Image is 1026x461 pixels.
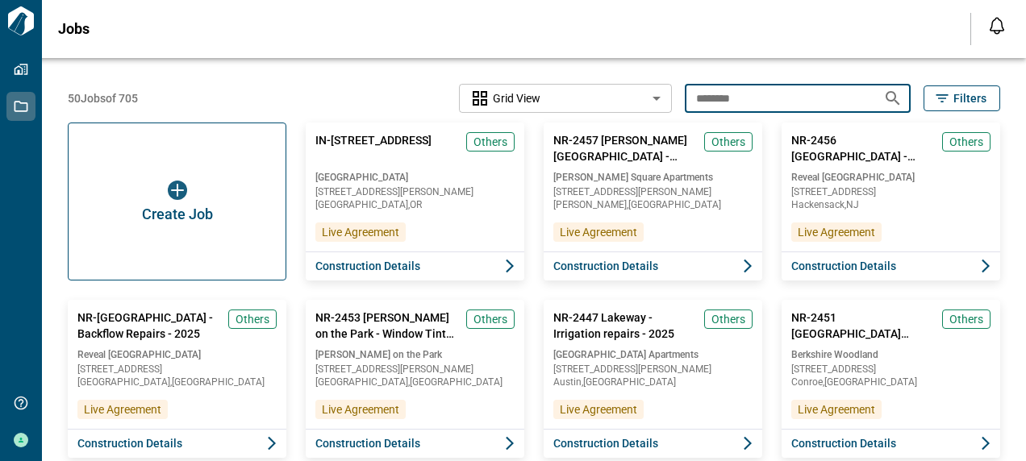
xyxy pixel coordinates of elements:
[315,132,432,164] span: IN-[STREET_ADDRESS]
[553,258,658,274] span: Construction Details
[84,401,161,417] span: Live Agreement
[949,134,983,150] span: Others
[553,132,698,164] span: NR-2457 [PERSON_NAME][GEOGRAPHIC_DATA] - [GEOGRAPHIC_DATA] - 2025
[791,171,991,184] span: Reveal [GEOGRAPHIC_DATA]
[322,224,399,240] span: Live Agreement
[315,187,515,197] span: [STREET_ADDRESS][PERSON_NAME]
[473,311,507,327] span: Others
[77,377,277,387] span: [GEOGRAPHIC_DATA] , [GEOGRAPHIC_DATA]
[791,348,991,361] span: Berkshire Woodland
[142,206,213,222] span: Create Job
[322,401,399,417] span: Live Agreement
[782,429,1000,458] button: Construction Details
[315,348,515,361] span: [PERSON_NAME] on the Park
[544,251,762,280] button: Construction Details
[949,311,983,327] span: Others
[553,377,753,387] span: Austin , [GEOGRAPHIC_DATA]
[791,364,991,374] span: [STREET_ADDRESS]
[306,251,524,280] button: Construction Details
[791,258,896,274] span: Construction Details
[168,181,187,200] img: icon button
[953,90,986,106] span: Filters
[791,377,991,387] span: Conroe , [GEOGRAPHIC_DATA]
[553,364,753,374] span: [STREET_ADDRESS][PERSON_NAME]
[58,21,90,37] span: Jobs
[306,429,524,458] button: Construction Details
[553,187,753,197] span: [STREET_ADDRESS][PERSON_NAME]
[315,171,515,184] span: [GEOGRAPHIC_DATA]
[553,435,658,451] span: Construction Details
[791,435,896,451] span: Construction Details
[315,377,515,387] span: [GEOGRAPHIC_DATA] , [GEOGRAPHIC_DATA]
[791,132,936,164] span: NR-2456 [GEOGRAPHIC_DATA] - Interior Corridors - 2025
[315,309,460,342] span: NR-2453 [PERSON_NAME] on the Park - Window Tint Film - 2025
[791,187,991,197] span: [STREET_ADDRESS]
[924,85,1000,111] button: Filters
[77,364,277,374] span: [STREET_ADDRESS]
[791,309,936,342] span: NR-2451 [GEOGRAPHIC_DATA] Woodland - Lighting Replacement - 2025
[493,90,540,106] span: Grid View
[553,171,753,184] span: [PERSON_NAME] Square Apartments
[553,348,753,361] span: [GEOGRAPHIC_DATA] Apartments
[68,90,138,106] span: 50 Jobs of 705
[782,251,1000,280] button: Construction Details
[877,82,909,114] button: Search jobs
[459,82,672,115] div: Without label
[798,401,875,417] span: Live Agreement
[560,401,637,417] span: Live Agreement
[315,435,420,451] span: Construction Details
[77,348,277,361] span: Reveal [GEOGRAPHIC_DATA]
[544,429,762,458] button: Construction Details
[560,224,637,240] span: Live Agreement
[984,13,1010,39] button: Open notification feed
[68,429,286,458] button: Construction Details
[798,224,875,240] span: Live Agreement
[711,311,745,327] span: Others
[473,134,507,150] span: Others
[315,364,515,374] span: [STREET_ADDRESS][PERSON_NAME]
[315,258,420,274] span: Construction Details
[236,311,269,327] span: Others
[77,309,222,342] span: NR-[GEOGRAPHIC_DATA] - Backflow Repairs - 2025
[553,309,698,342] span: NR-2447 Lakeway - Irrigation repairs - 2025
[711,134,745,150] span: Others
[315,200,515,210] span: [GEOGRAPHIC_DATA] , OR
[553,200,753,210] span: [PERSON_NAME] , [GEOGRAPHIC_DATA]
[791,200,991,210] span: Hackensack , NJ
[77,435,182,451] span: Construction Details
